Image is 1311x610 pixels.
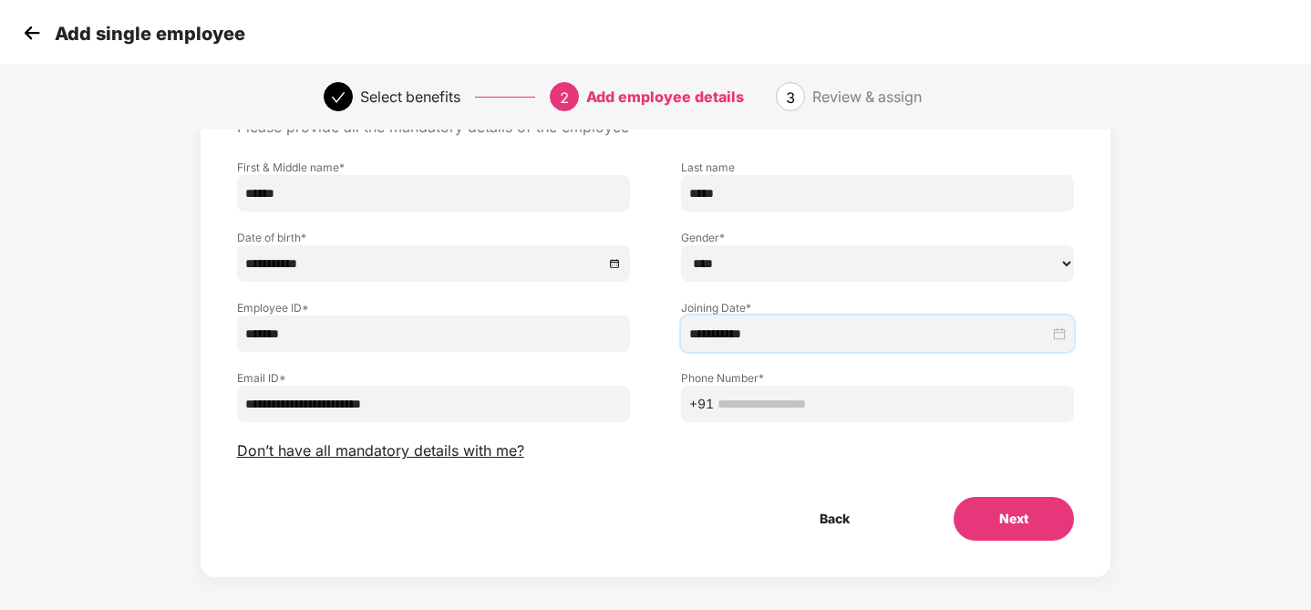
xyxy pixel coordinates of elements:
[55,23,245,45] p: Add single employee
[237,160,630,175] label: First & Middle name
[681,300,1074,315] label: Joining Date
[689,394,714,414] span: +91
[237,230,630,245] label: Date of birth
[681,370,1074,386] label: Phone Number
[560,88,569,107] span: 2
[774,497,895,541] button: Back
[237,441,524,460] span: Don’t have all mandatory details with me?
[237,370,630,386] label: Email ID
[360,82,460,111] div: Select benefits
[331,90,346,105] span: check
[786,88,795,107] span: 3
[18,19,46,47] img: svg+xml;base64,PHN2ZyB4bWxucz0iaHR0cDovL3d3dy53My5vcmcvMjAwMC9zdmciIHdpZHRoPSIzMCIgaGVpZ2h0PSIzMC...
[237,300,630,315] label: Employee ID
[812,82,922,111] div: Review & assign
[681,160,1074,175] label: Last name
[954,497,1074,541] button: Next
[586,82,744,111] div: Add employee details
[681,230,1074,245] label: Gender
